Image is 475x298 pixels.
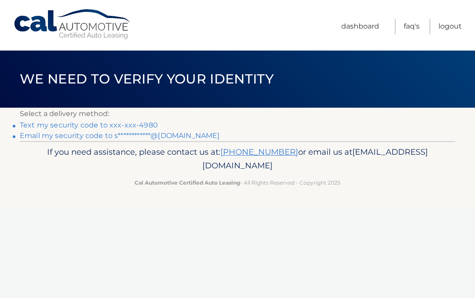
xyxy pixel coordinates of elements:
[438,19,462,34] a: Logout
[135,179,240,186] strong: Cal Automotive Certified Auto Leasing
[13,9,132,40] a: Cal Automotive
[20,121,158,129] a: Text my security code to xxx-xxx-4980
[33,145,442,173] p: If you need assistance, please contact us at: or email us at
[404,19,420,34] a: FAQ's
[341,19,379,34] a: Dashboard
[20,71,274,87] span: We need to verify your identity
[33,178,442,187] p: - All Rights Reserved - Copyright 2025
[220,147,298,157] a: [PHONE_NUMBER]
[20,108,455,120] p: Select a delivery method:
